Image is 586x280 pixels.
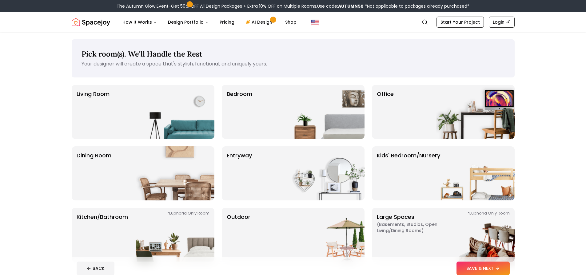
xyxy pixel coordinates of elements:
[77,151,111,195] p: Dining Room
[489,17,515,28] a: Login
[280,16,301,28] a: Shop
[227,90,252,134] p: Bedroom
[82,49,202,59] span: Pick room(s). We'll Handle the Rest
[227,213,250,257] p: Outdoor
[117,3,469,9] div: The Autumn Glow Event-Get 50% OFF All Design Packages + Extra 10% OFF on Multiple Rooms.
[136,208,214,262] img: Kitchen/Bathroom *Euphoria Only
[377,90,394,134] p: Office
[456,262,510,275] button: SAVE & NEXT
[377,221,454,234] span: ( Basements, Studios, Open living/dining rooms )
[82,60,505,68] p: Your designer will create a space that's stylish, functional, and uniquely yours.
[437,17,484,28] a: Start Your Project
[436,146,515,200] img: Kids' Bedroom/Nursery
[286,146,365,200] img: entryway
[72,12,515,32] nav: Global
[77,262,114,275] button: BACK
[118,16,301,28] nav: Main
[136,146,214,200] img: Dining Room
[311,18,319,26] img: United States
[77,90,110,134] p: Living Room
[163,16,213,28] button: Design Portfolio
[377,213,454,257] p: Large Spaces
[338,3,364,9] b: AUTUMN50
[77,213,128,257] p: Kitchen/Bathroom
[118,16,162,28] button: How It Works
[227,151,252,195] p: entryway
[286,208,365,262] img: Outdoor
[436,208,515,262] img: Large Spaces *Euphoria Only
[286,85,365,139] img: Bedroom
[72,16,110,28] img: Spacejoy Logo
[317,3,364,9] span: Use code:
[241,16,279,28] a: AI Design
[215,16,239,28] a: Pricing
[377,151,440,195] p: Kids' Bedroom/Nursery
[72,16,110,28] a: Spacejoy
[364,3,469,9] span: *Not applicable to packages already purchased*
[136,85,214,139] img: Living Room
[436,85,515,139] img: Office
